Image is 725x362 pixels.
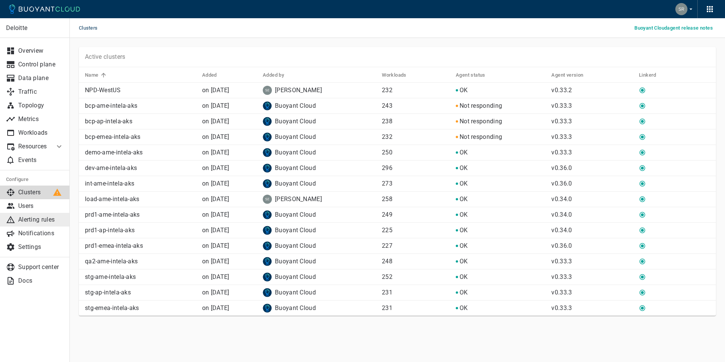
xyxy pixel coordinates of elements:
p: Topology [18,102,64,109]
p: Buoyant Cloud [275,273,316,281]
div: Buoyant Cloud [263,132,376,142]
a: Buoyant Cloudagent release notes [631,24,716,31]
h5: Configure [6,176,64,183]
p: 227 [382,242,450,250]
p: Buoyant Cloud [275,164,316,172]
p: Workloads [18,129,64,137]
p: Alerting rules [18,216,64,223]
span: Name [85,72,108,79]
relative-time: on [DATE] [202,195,229,203]
span: [object Object] [460,102,502,109]
div: Buoyant Cloud [263,117,376,126]
p: bcp-ap-intela-aks [85,118,196,125]
p: prd1-ap-intela-aks [85,227,196,234]
p: v0.33.3 [551,118,633,125]
p: dev-ame-intela-aks [85,164,196,172]
p: v0.33.3 [551,149,633,156]
p: 296 [382,164,450,172]
p: Metrics [18,115,64,123]
div: Buoyant Cloud [263,288,376,297]
img: sepillutla@deloitte.com [263,195,272,204]
span: Sat, 19 Apr 2025 07:47:02 EDT / Sat, 19 Apr 2025 11:47:02 UTC [202,227,229,234]
p: [PERSON_NAME] [275,87,322,94]
p: v0.34.0 [551,195,633,203]
span: Mon, 27 Jan 2025 06:29:38 EST / Mon, 27 Jan 2025 11:29:38 UTC [202,304,229,312]
relative-time: on [DATE] [202,102,229,109]
p: Support center [18,263,64,271]
p: 252 [382,273,450,281]
p: v0.36.0 [551,164,633,172]
h5: Name [85,72,99,78]
span: Fri, 31 Jan 2025 05:23:17 EST / Fri, 31 Jan 2025 10:23:17 UTC [202,102,229,109]
p: stg-ame-intela-aks [85,273,196,281]
p: Resources [18,143,49,150]
relative-time: on [DATE] [202,242,229,249]
p: v0.33.3 [551,289,633,296]
relative-time: on [DATE] [202,164,229,172]
span: [object Object] [460,258,468,265]
p: [PERSON_NAME] [275,195,322,203]
p: Traffic [18,88,64,96]
relative-time: on [DATE] [202,304,229,312]
span: [object Object] [460,133,502,140]
p: 231 [382,289,450,296]
p: v0.33.3 [551,133,633,141]
relative-time: on [DATE] [202,227,229,234]
div: Buoyant Cloud [263,148,376,157]
div: Buoyant Cloud [263,101,376,110]
p: Buoyant Cloud [275,118,316,125]
p: Active clusters [85,53,126,61]
span: [object Object] [460,180,468,187]
img: sepillutla@deloitte.com [263,86,272,95]
p: Buoyant Cloud [275,289,316,296]
span: [object Object] [460,242,468,249]
span: Tue, 15 Jul 2025 16:37:37 EDT / Tue, 15 Jul 2025 20:37:37 UTC [202,180,229,187]
h5: Linkerd [639,72,656,78]
span: [object Object] [460,118,502,125]
div: Buoyant Cloud [263,257,376,266]
p: bcp-emea-intela-aks [85,133,196,141]
span: [object Object] [460,304,468,312]
p: Buoyant Cloud [275,133,316,141]
p: Buoyant Cloud [275,102,316,110]
div: Buoyant Cloud [263,304,376,313]
relative-time: on [DATE] [202,118,229,125]
p: bcp-ame-intela-aks [85,102,196,110]
span: [object Object] [460,289,468,296]
span: Sat, 19 Apr 2025 07:19:37 EDT / Sat, 19 Apr 2025 11:19:37 UTC [202,211,229,218]
div: Buoyant Cloud [263,210,376,219]
h5: Added [202,72,217,78]
span: Mon, 03 Feb 2025 05:26:51 EST / Mon, 03 Feb 2025 10:26:51 UTC [202,118,229,125]
p: load-ame-intela-aks [85,195,196,203]
p: Buoyant Cloud [275,242,316,250]
p: 250 [382,149,450,156]
p: v0.36.0 [551,180,633,187]
span: [object Object] [460,227,468,234]
p: 243 [382,102,450,110]
p: 232 [382,133,450,141]
p: 258 [382,195,450,203]
p: Overview [18,47,64,55]
span: Thu, 02 Jan 2025 15:12:37 EST / Thu, 02 Jan 2025 20:12:37 UTC [202,87,229,94]
span: Clusters [79,18,107,38]
span: Linkerd [639,72,666,79]
p: v0.34.0 [551,227,633,234]
relative-time: on [DATE] [202,273,229,280]
p: prd1-emea-intela-aks [85,242,196,250]
relative-time: on [DATE] [202,133,229,140]
div: Buoyant Cloud [263,179,376,188]
p: int-ame-intela-aks [85,180,196,187]
relative-time: on [DATE] [202,289,229,296]
p: Buoyant Cloud [275,180,316,187]
p: Buoyant Cloud [275,227,316,234]
p: Docs [18,277,64,285]
span: Sat, 17 May 2025 04:56:29 EDT / Sat, 17 May 2025 08:56:29 UTC [202,242,229,249]
p: v0.33.2 [551,87,633,94]
p: demo-ame-intela-aks [85,149,196,156]
span: Added by [263,72,294,79]
p: Clusters [18,189,64,196]
span: [object Object] [460,149,468,156]
span: Mon, 27 Jan 2025 01:47:16 EST / Mon, 27 Jan 2025 06:47:16 UTC [202,258,229,265]
p: stg-emea-intela-aks [85,304,196,312]
p: prd1-ame-intela-aks [85,211,196,219]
